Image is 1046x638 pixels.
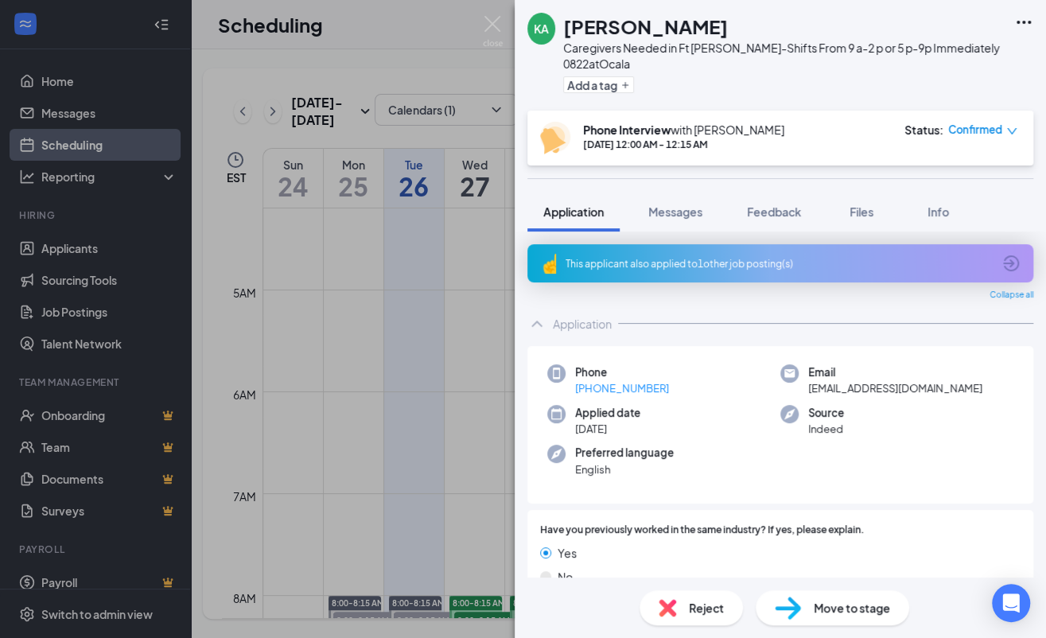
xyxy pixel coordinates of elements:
[814,599,890,617] span: Move to stage
[583,122,784,138] div: with [PERSON_NAME]
[527,314,546,333] svg: ChevronUp
[1014,13,1033,32] svg: Ellipses
[1001,254,1021,273] svg: ArrowCircle
[620,80,630,90] svg: Plus
[563,13,728,40] h1: [PERSON_NAME]
[927,204,949,219] span: Info
[553,316,612,332] div: Application
[992,584,1030,622] div: Open Intercom Messenger
[808,421,844,437] span: Indeed
[648,204,702,219] span: Messages
[747,204,801,219] span: Feedback
[808,380,982,396] span: [EMAIL_ADDRESS][DOMAIN_NAME]
[563,76,634,93] button: PlusAdd a tag
[575,364,669,380] span: Phone
[850,204,873,219] span: Files
[948,122,1002,138] span: Confirmed
[575,445,674,461] span: Preferred language
[558,544,577,562] span: Yes
[583,138,784,151] div: [DATE] 12:00 AM - 12:15 AM
[558,568,573,585] span: No
[575,461,674,477] span: English
[904,122,943,138] div: Status :
[563,40,1006,72] div: Caregivers Needed in Ft [PERSON_NAME]-Shifts From 9 a-2 p or 5 p-9p Immediately 0822 at Ocala
[543,204,604,219] span: Application
[540,523,864,538] span: Have you previously worked in the same industry? If yes, please explain.
[808,364,982,380] span: Email
[575,382,669,395] a: [PHONE_NUMBER]
[1006,126,1017,137] span: down
[583,123,671,137] b: Phone Interview
[575,405,640,421] span: Applied date
[566,257,992,270] div: This applicant also applied to 1 other job posting(s)
[808,405,844,421] span: Source
[534,21,549,37] div: KA
[689,599,724,617] span: Reject
[990,289,1033,301] span: Collapse all
[575,421,640,437] span: [DATE]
